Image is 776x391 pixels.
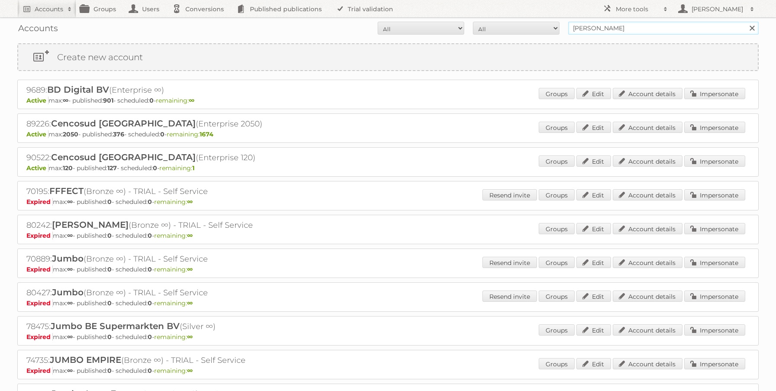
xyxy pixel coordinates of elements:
strong: ∞ [67,367,73,375]
span: Expired [26,198,53,206]
h2: More tools [616,5,659,13]
strong: 0 [107,299,112,307]
span: Jumbo [52,287,84,297]
a: Create new account [18,44,758,70]
a: Groups [539,155,575,167]
a: Edit [576,358,611,369]
a: Resend invite [482,189,537,200]
h2: 70195: (Bronze ∞) - TRIAL - Self Service [26,186,330,197]
strong: 0 [107,232,112,239]
strong: 127 [107,164,117,172]
strong: 120 [63,164,73,172]
strong: 2050 [63,130,78,138]
h2: 90522: (Enterprise 120) [26,152,330,163]
a: Groups [539,189,575,200]
h2: [PERSON_NAME] [689,5,746,13]
strong: 901 [103,97,113,104]
strong: 1 [192,164,194,172]
span: Expired [26,299,53,307]
strong: ∞ [187,198,193,206]
a: Groups [539,291,575,302]
h2: 89226: (Enterprise 2050) [26,118,330,129]
strong: 0 [153,164,157,172]
span: JUMBO EMPIRE [50,355,121,365]
strong: 0 [160,130,165,138]
a: Edit [576,257,611,268]
span: Jumbo [52,253,84,264]
p: max: - published: - scheduled: - [26,198,750,206]
strong: 0 [148,367,152,375]
a: Groups [539,88,575,99]
h2: 9689: (Enterprise ∞) [26,84,330,96]
a: Resend invite [482,291,537,302]
a: Groups [539,358,575,369]
span: Cencosud [GEOGRAPHIC_DATA] [51,152,196,162]
a: Impersonate [684,122,745,133]
strong: 1674 [200,130,213,138]
strong: ∞ [187,232,193,239]
a: Account details [613,291,682,302]
span: remaining: [167,130,213,138]
strong: 0 [107,367,112,375]
a: Impersonate [684,257,745,268]
a: Resend invite [482,257,537,268]
strong: ∞ [187,333,193,341]
a: Groups [539,324,575,336]
p: max: - published: - scheduled: - [26,299,750,307]
a: Edit [576,324,611,336]
a: Account details [613,223,682,234]
strong: ∞ [67,265,73,273]
a: Edit [576,291,611,302]
a: Account details [613,155,682,167]
strong: 0 [148,299,152,307]
strong: ∞ [187,265,193,273]
span: Expired [26,333,53,341]
strong: ∞ [67,232,73,239]
strong: ∞ [67,299,73,307]
h2: 78475: (Silver ∞) [26,321,330,332]
strong: ∞ [67,333,73,341]
a: Account details [613,189,682,200]
span: Expired [26,367,53,375]
span: remaining: [154,299,193,307]
p: max: - published: - scheduled: - [26,97,750,104]
a: Impersonate [684,189,745,200]
a: Edit [576,122,611,133]
strong: ∞ [67,198,73,206]
a: Impersonate [684,291,745,302]
strong: 0 [149,97,154,104]
span: Cencosud [GEOGRAPHIC_DATA] [51,118,196,129]
p: max: - published: - scheduled: - [26,232,750,239]
span: Active [26,164,48,172]
a: Account details [613,324,682,336]
a: Groups [539,122,575,133]
strong: 0 [107,198,112,206]
span: [PERSON_NAME] [52,220,129,230]
a: Edit [576,88,611,99]
span: Expired [26,232,53,239]
strong: ∞ [189,97,194,104]
strong: 0 [107,333,112,341]
span: FFFECT [49,186,84,196]
span: Expired [26,265,53,273]
span: Active [26,130,48,138]
h2: 80427: (Bronze ∞) - TRIAL - Self Service [26,287,330,298]
strong: 0 [148,333,152,341]
span: remaining: [159,164,194,172]
a: Impersonate [684,324,745,336]
a: Edit [576,155,611,167]
strong: 0 [148,198,152,206]
a: Account details [613,122,682,133]
span: BD Digital BV [47,84,109,95]
a: Account details [613,358,682,369]
strong: 0 [148,265,152,273]
p: max: - published: - scheduled: - [26,333,750,341]
a: Groups [539,257,575,268]
a: Account details [613,257,682,268]
strong: ∞ [63,97,68,104]
strong: ∞ [187,367,193,375]
h2: Accounts [35,5,63,13]
span: remaining: [154,232,193,239]
a: Impersonate [684,358,745,369]
span: Active [26,97,48,104]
